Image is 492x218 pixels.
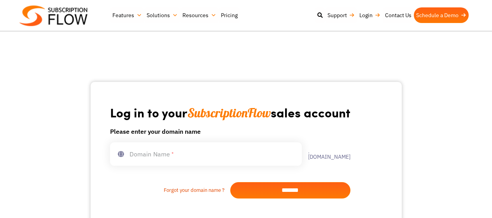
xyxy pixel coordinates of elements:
[383,7,414,23] a: Contact Us
[19,5,88,26] img: Subscriptionflow
[187,105,271,121] span: SubscriptionFlow
[110,186,230,194] a: Forgot your domain name ?
[325,7,357,23] a: Support
[110,7,144,23] a: Features
[110,127,350,136] h6: Please enter your domain name
[414,7,469,23] a: Schedule a Demo
[302,149,350,160] label: .[DOMAIN_NAME]
[357,7,383,23] a: Login
[144,7,180,23] a: Solutions
[110,105,350,121] h1: Log in to your sales account
[180,7,219,23] a: Resources
[219,7,240,23] a: Pricing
